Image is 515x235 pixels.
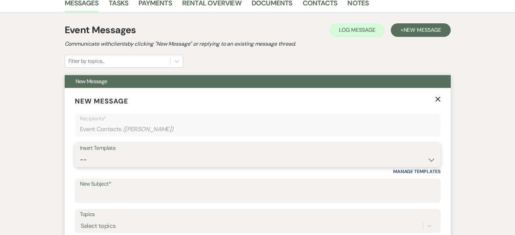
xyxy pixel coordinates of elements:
[68,57,105,65] div: Filter by topics...
[391,23,450,37] button: +New Message
[80,123,435,136] div: Event Contacts
[80,210,435,219] label: Topics
[65,40,451,48] h2: Communicate with clients by clicking "New Message" or replying to an existing message thread.
[75,97,128,105] span: New Message
[81,221,116,230] div: Select topics
[329,23,385,37] button: Log Message
[80,179,435,189] label: New Subject*
[393,168,441,174] a: Manage Templates
[123,125,174,134] span: ( [PERSON_NAME] )
[76,78,107,85] span: New Message
[80,114,435,123] p: Recipients*
[65,23,136,37] h1: Event Messages
[80,143,435,153] div: Insert Template
[339,26,375,33] span: Log Message
[403,26,441,33] span: New Message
